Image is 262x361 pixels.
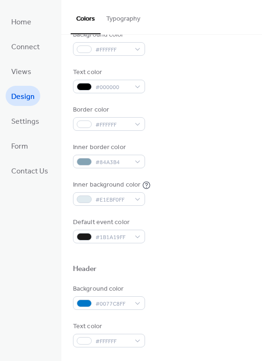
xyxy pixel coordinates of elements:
[6,11,37,31] a: Home
[73,180,140,190] div: Inner background color
[95,158,130,167] span: #84A3B4
[95,45,130,55] span: #FFFFFF
[95,337,130,346] span: #FFFFFF
[6,86,40,106] a: Design
[95,83,130,92] span: #000000
[6,111,45,131] a: Settings
[6,61,37,81] a: Views
[73,264,97,274] div: Header
[73,30,143,40] div: Background color
[11,164,48,179] span: Contact Us
[73,218,143,227] div: Default event color
[11,40,40,54] span: Connect
[95,299,130,309] span: #0077C8FF
[73,143,143,152] div: Inner border color
[11,65,31,79] span: Views
[95,195,130,205] span: #E1EBF0FF
[73,105,143,115] div: Border color
[6,160,54,180] a: Contact Us
[73,284,143,294] div: Background color
[11,15,31,30] span: Home
[11,114,39,129] span: Settings
[73,68,143,77] div: Text color
[6,135,34,156] a: Form
[95,120,130,130] span: #FFFFFF
[11,90,35,104] span: Design
[6,36,45,56] a: Connect
[11,139,28,154] span: Form
[95,233,130,242] span: #1B1A19FF
[73,322,143,331] div: Text color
